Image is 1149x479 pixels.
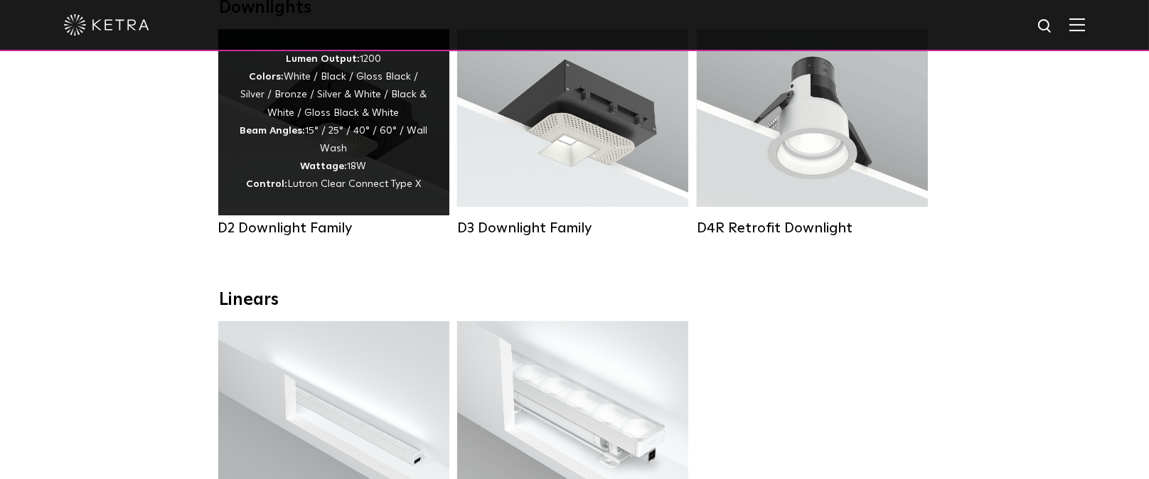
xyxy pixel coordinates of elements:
div: D3 Downlight Family [457,220,688,237]
strong: Wattage: [301,161,348,171]
strong: Control: [246,179,287,189]
div: D2 Downlight Family [218,220,449,237]
img: search icon [1037,18,1054,36]
span: Lutron Clear Connect Type X [287,179,421,189]
a: D4R Retrofit Downlight Lumen Output:800Colors:White / BlackBeam Angles:15° / 25° / 40° / 60°Watta... [697,29,928,242]
a: D3 Downlight Family Lumen Output:700 / 900 / 1100Colors:White / Black / Silver / Bronze / Paintab... [457,29,688,242]
strong: Colors: [249,72,284,82]
div: Linears [219,290,930,311]
img: ketra-logo-2019-white [64,14,149,36]
div: 1200 White / Black / Gloss Black / Silver / Bronze / Silver & White / Black & White / Gloss Black... [240,50,428,194]
img: Hamburger%20Nav.svg [1069,18,1085,31]
div: D4R Retrofit Downlight [697,220,928,237]
a: D2 Downlight Family Lumen Output:1200Colors:White / Black / Gloss Black / Silver / Bronze / Silve... [218,29,449,242]
strong: Beam Angles: [240,126,305,136]
strong: Lumen Output: [286,54,360,64]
